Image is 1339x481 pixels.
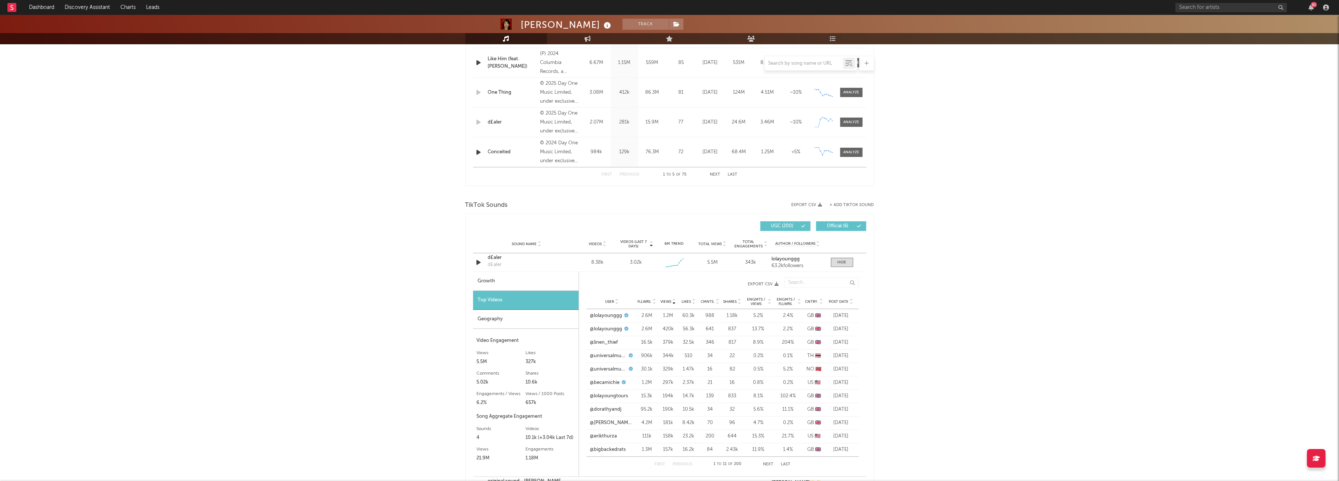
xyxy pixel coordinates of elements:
[701,392,719,400] div: 139
[680,446,697,453] div: 16.2k
[728,462,733,466] span: of
[698,89,723,96] div: [DATE]
[477,369,526,378] div: Comments
[805,352,824,360] div: TH
[815,407,821,412] span: 🇬🇧
[760,221,811,231] button: UGC(200)
[701,419,719,427] div: 70
[805,433,824,440] div: US
[526,357,575,366] div: 327k
[590,326,622,333] a: @lolayounggg
[698,148,723,156] div: [DATE]
[620,173,640,177] button: Previous
[640,119,664,126] div: 15.9M
[590,352,627,360] a: @universalmusicthailand
[775,352,801,360] div: 0.1 %
[727,119,751,126] div: 24.6M
[660,392,677,400] div: 194k
[775,312,801,320] div: 2.4 %
[723,392,742,400] div: 833
[594,282,779,286] button: Export CSV
[668,89,694,96] div: 81
[816,221,866,231] button: Official(6)
[590,419,634,427] a: @[PERSON_NAME].adams1
[775,379,801,387] div: 0.2 %
[589,242,602,246] span: Videos
[465,201,508,210] span: TikTok Sounds
[815,340,821,345] span: 🇬🇧
[733,259,768,266] div: 343k
[695,259,730,266] div: 5.5M
[755,89,780,96] div: 4.51M
[676,173,680,176] span: of
[745,446,772,453] div: 11.9 %
[473,291,579,310] div: Top Videos
[805,392,824,400] div: GB
[660,352,677,360] div: 344k
[723,406,742,413] div: 32
[755,119,780,126] div: 3.46M
[590,406,622,413] a: @dorathyandj
[590,433,617,440] a: @erikthurza
[765,224,799,228] span: UGC ( 200 )
[805,339,824,346] div: GB
[701,433,719,440] div: 200
[784,89,809,96] div: ~ 10 %
[477,357,526,366] div: 5.5M
[668,119,694,126] div: 77
[763,462,773,466] button: Next
[526,369,575,378] div: Shares
[488,89,537,96] a: One Thing
[638,312,656,320] div: 2.6M
[724,299,737,304] span: Shares
[512,242,537,246] span: Sound Name
[526,398,575,407] div: 657k
[701,352,719,360] div: 34
[526,424,575,433] div: Videos
[660,312,677,320] div: 1.2M
[654,462,665,466] button: First
[612,148,637,156] div: 129k
[827,312,855,320] div: [DATE]
[612,89,637,96] div: 412k
[680,392,697,400] div: 14.7k
[477,433,526,442] div: 4
[775,297,797,306] span: Engmts / Fllwrs.
[792,203,822,207] button: Export CSV
[605,299,614,304] span: User
[488,55,537,70] a: Like Him (feat. [PERSON_NAME])
[745,326,772,333] div: 13.7 %
[1175,3,1287,12] input: Search for artists
[723,446,742,453] div: 2.43k
[585,89,609,96] div: 3.08M
[827,406,855,413] div: [DATE]
[723,326,742,333] div: 837
[775,241,815,246] span: Author / Followers
[488,119,537,126] a: d£aler
[477,398,526,407] div: 6.2%
[638,326,656,333] div: 2.6M
[805,419,824,427] div: GB
[540,139,580,166] div: © 2024 Day One Music Limited, under exclusive licence to Universal Music Operations Limited
[660,326,677,333] div: 420k
[488,254,566,262] a: d£aler
[822,203,874,207] button: + Add TikTok Sound
[784,119,809,126] div: ~ 10 %
[585,119,609,126] div: 2.07M
[477,336,575,345] div: Video Engagement
[701,406,719,413] div: 34
[590,339,618,346] a: @linen_thief
[473,310,579,329] div: Geography
[680,433,697,440] div: 23.2k
[698,119,723,126] div: [DATE]
[660,379,677,387] div: 297k
[638,352,656,360] div: 906k
[701,312,719,320] div: 988
[717,462,722,466] span: to
[660,339,677,346] div: 379k
[526,378,575,387] div: 10.6k
[745,433,772,440] div: 15.3 %
[638,446,656,453] div: 1.3M
[805,379,824,387] div: US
